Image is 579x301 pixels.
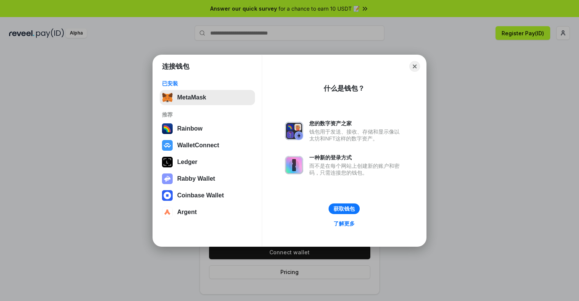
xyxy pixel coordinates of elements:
div: 一种新的登录方式 [309,154,403,161]
img: svg+xml,%3Csvg%20xmlns%3D%22http%3A%2F%2Fwww.w3.org%2F2000%2Fsvg%22%20width%3D%2228%22%20height%3... [162,157,173,167]
button: MetaMask [160,90,255,105]
img: svg+xml,%3Csvg%20xmlns%3D%22http%3A%2F%2Fwww.w3.org%2F2000%2Fsvg%22%20fill%3D%22none%22%20viewBox... [162,173,173,184]
img: svg+xml,%3Csvg%20width%3D%22120%22%20height%3D%22120%22%20viewBox%3D%220%200%20120%20120%22%20fil... [162,123,173,134]
button: Close [409,61,420,72]
button: Argent [160,205,255,220]
div: Rabby Wallet [177,175,215,182]
div: 获取钱包 [334,205,355,212]
img: svg+xml,%3Csvg%20xmlns%3D%22http%3A%2F%2Fwww.w3.org%2F2000%2Fsvg%22%20fill%3D%22none%22%20viewBox... [285,156,303,174]
div: Ledger [177,159,197,165]
button: WalletConnect [160,138,255,153]
div: Coinbase Wallet [177,192,224,199]
button: Coinbase Wallet [160,188,255,203]
div: Argent [177,209,197,216]
div: 而不是在每个网站上创建新的账户和密码，只需连接您的钱包。 [309,162,403,176]
div: 您的数字资产之家 [309,120,403,127]
div: MetaMask [177,94,206,101]
a: 了解更多 [329,219,359,229]
div: 已安装 [162,80,253,87]
img: svg+xml,%3Csvg%20width%3D%2228%22%20height%3D%2228%22%20viewBox%3D%220%200%2028%2028%22%20fill%3D... [162,140,173,151]
div: 什么是钱包？ [324,84,365,93]
button: Ledger [160,154,255,170]
div: 推荐 [162,111,253,118]
div: Rainbow [177,125,203,132]
button: Rainbow [160,121,255,136]
img: svg+xml,%3Csvg%20width%3D%2228%22%20height%3D%2228%22%20viewBox%3D%220%200%2028%2028%22%20fill%3D... [162,190,173,201]
img: svg+xml,%3Csvg%20width%3D%2228%22%20height%3D%2228%22%20viewBox%3D%220%200%2028%2028%22%20fill%3D... [162,207,173,217]
h1: 连接钱包 [162,62,189,71]
img: svg+xml,%3Csvg%20fill%3D%22none%22%20height%3D%2233%22%20viewBox%3D%220%200%2035%2033%22%20width%... [162,92,173,103]
div: 了解更多 [334,220,355,227]
button: 获取钱包 [329,203,360,214]
div: WalletConnect [177,142,219,149]
div: 钱包用于发送、接收、存储和显示像以太坊和NFT这样的数字资产。 [309,128,403,142]
button: Rabby Wallet [160,171,255,186]
img: svg+xml,%3Csvg%20xmlns%3D%22http%3A%2F%2Fwww.w3.org%2F2000%2Fsvg%22%20fill%3D%22none%22%20viewBox... [285,122,303,140]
